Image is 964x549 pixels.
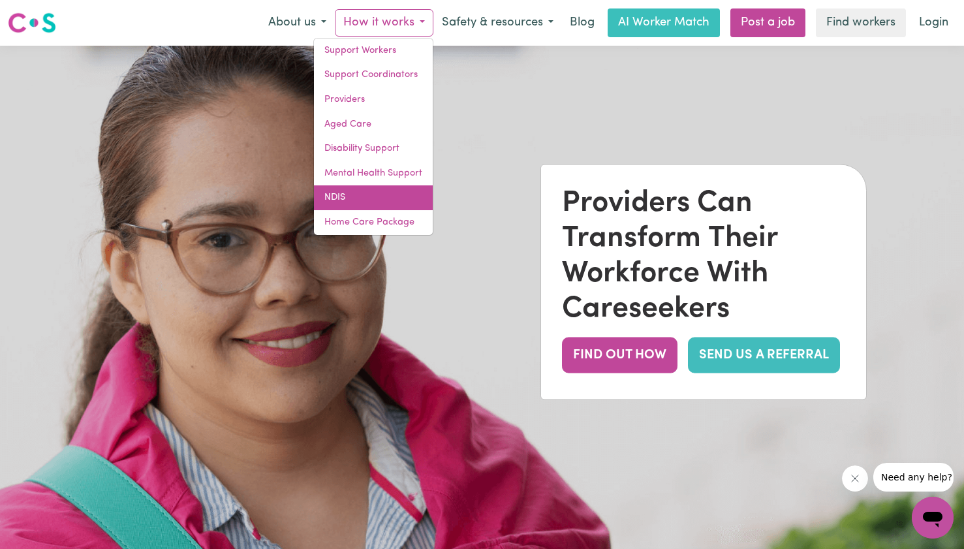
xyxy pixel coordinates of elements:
img: Careseekers logo [8,11,56,35]
a: Careseekers logo [8,8,56,38]
button: About us [260,9,335,37]
div: Providers Can Transform Their Workforce With Careseekers [562,185,845,326]
a: Home Care Package [314,210,433,235]
button: How it works [335,9,433,37]
iframe: Close message [842,465,868,492]
a: Disability Support [314,136,433,161]
a: Login [911,8,956,37]
a: Aged Care [314,112,433,137]
a: Find workers [816,8,906,37]
a: Support Coordinators [314,63,433,87]
a: Blog [562,8,602,37]
button: FIND OUT HOW [562,337,677,373]
button: Safety & resources [433,9,562,37]
a: Support Workers [314,39,433,63]
a: Post a job [730,8,805,37]
a: Mental Health Support [314,161,433,186]
div: How it works [313,38,433,236]
a: Providers [314,87,433,112]
a: SEND US A REFERRAL [688,337,840,373]
iframe: Message from company [873,463,954,492]
a: NDIS [314,185,433,210]
a: AI Worker Match [608,8,720,37]
iframe: Button to launch messaging window [912,497,954,539]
